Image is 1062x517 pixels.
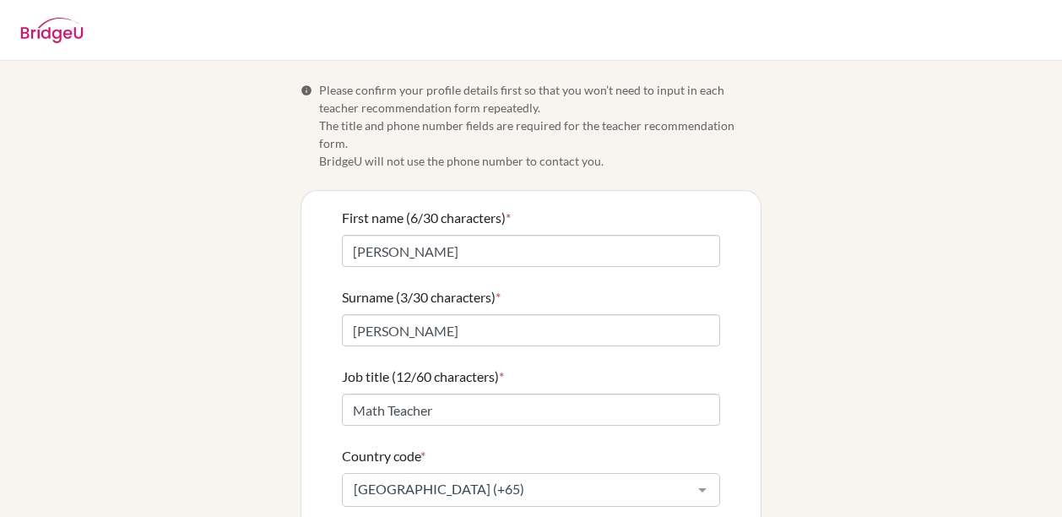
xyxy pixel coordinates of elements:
[342,314,720,346] input: Enter your surname
[342,367,504,387] label: Job title (12/60 characters)
[342,446,425,466] label: Country code
[319,81,761,170] span: Please confirm your profile details first so that you won’t need to input in each teacher recomme...
[342,235,720,267] input: Enter your first name
[342,287,501,307] label: Surname (3/30 characters)
[349,481,685,498] span: [GEOGRAPHIC_DATA] (+65)
[342,208,511,228] label: First name (6/30 characters)
[301,84,312,96] span: Info
[20,18,84,43] img: BridgeU logo
[342,394,720,426] input: Enter your job title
